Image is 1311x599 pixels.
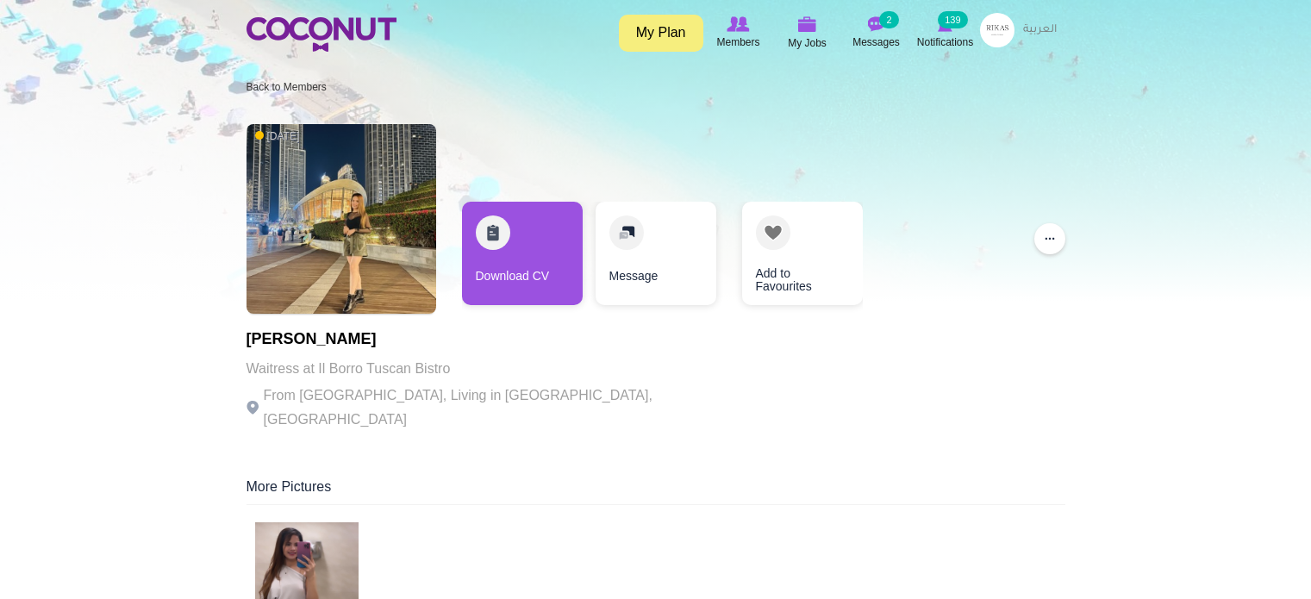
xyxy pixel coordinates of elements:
[917,34,973,51] span: Notifications
[462,202,583,305] a: Download CV
[255,129,300,144] span: [DATE]
[742,202,863,305] a: Add to Favourites
[911,13,980,53] a: Notifications Notifications 139
[704,13,773,53] a: Browse Members Members
[773,13,842,53] a: My Jobs My Jobs
[619,15,703,52] a: My Plan
[938,16,952,32] img: Notifications
[247,81,327,93] a: Back to Members
[727,16,749,32] img: Browse Members
[247,477,1065,505] div: More Pictures
[247,17,396,52] img: Home
[1014,13,1065,47] a: العربية
[1034,223,1065,254] button: ...
[716,34,759,51] span: Members
[596,202,716,314] div: 2 / 3
[879,11,898,28] small: 2
[788,34,827,52] span: My Jobs
[842,13,911,53] a: Messages Messages 2
[247,331,721,348] h1: [PERSON_NAME]
[938,11,967,28] small: 139
[729,202,850,314] div: 3 / 3
[247,384,721,432] p: From [GEOGRAPHIC_DATA], Living in [GEOGRAPHIC_DATA], [GEOGRAPHIC_DATA]
[798,16,817,32] img: My Jobs
[868,16,885,32] img: Messages
[852,34,900,51] span: Messages
[247,357,721,381] p: Waitress at Il Borro Tuscan Bistro
[462,202,583,314] div: 1 / 3
[596,202,716,305] a: Message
